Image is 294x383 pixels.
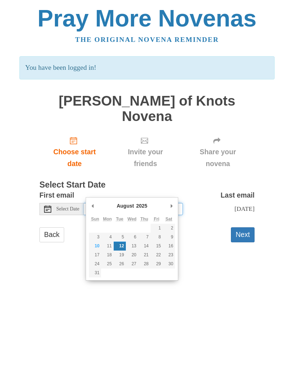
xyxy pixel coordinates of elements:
[47,146,103,170] span: Choose start date
[151,251,163,260] button: 22
[138,233,150,242] button: 7
[101,260,113,268] button: 25
[116,217,123,222] abbr: Tuesday
[114,242,126,251] button: 12
[140,217,148,222] abbr: Thursday
[163,242,175,251] button: 16
[39,180,255,190] h3: Select Start Date
[163,224,175,233] button: 2
[135,200,148,211] div: 2025
[89,242,101,251] button: 10
[39,131,110,174] a: Choose start date
[39,227,64,242] a: Back
[89,268,101,277] button: 31
[151,233,163,242] button: 8
[151,260,163,268] button: 29
[181,131,255,174] div: Click "Next" to confirm your start date first.
[138,251,150,260] button: 21
[231,227,255,242] button: Next
[89,233,101,242] button: 3
[117,146,174,170] span: Invite your friends
[89,251,101,260] button: 17
[154,217,159,222] abbr: Friday
[234,205,255,212] span: [DATE]
[101,233,113,242] button: 4
[126,251,138,260] button: 20
[128,217,137,222] abbr: Wednesday
[19,56,274,79] p: You have been logged in!
[56,207,79,212] span: Select Date
[126,260,138,268] button: 27
[39,93,255,124] h1: [PERSON_NAME] of Knots Novena
[114,233,126,242] button: 5
[151,242,163,251] button: 15
[220,189,255,201] label: Last email
[115,200,135,211] div: August
[89,200,96,211] button: Previous Month
[101,251,113,260] button: 18
[163,251,175,260] button: 23
[163,260,175,268] button: 30
[166,217,172,222] abbr: Saturday
[38,5,257,31] a: Pray More Novenas
[91,217,99,222] abbr: Sunday
[110,131,181,174] div: Click "Next" to confirm your start date first.
[89,260,101,268] button: 24
[188,146,247,170] span: Share your novena
[75,36,219,43] a: The original novena reminder
[39,189,74,201] label: First email
[84,203,183,215] input: Use the arrow keys to pick a date
[126,242,138,251] button: 13
[101,242,113,251] button: 11
[138,242,150,251] button: 14
[103,217,112,222] abbr: Monday
[126,233,138,242] button: 6
[151,224,163,233] button: 1
[114,260,126,268] button: 26
[138,260,150,268] button: 28
[168,200,175,211] button: Next Month
[114,251,126,260] button: 19
[163,233,175,242] button: 9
